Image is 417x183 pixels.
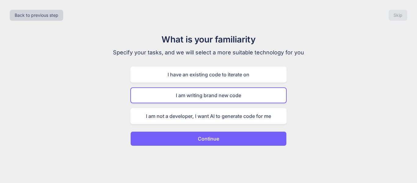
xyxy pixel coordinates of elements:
[130,87,287,103] div: I am writing brand new code
[10,10,63,21] button: Back to previous step
[198,135,219,142] p: Continue
[389,10,407,21] button: Skip
[130,131,287,146] button: Continue
[130,108,287,124] div: I am not a developer, I want AI to generate code for me
[106,48,311,57] p: Specify your tasks, and we will select a more suitable technology for you
[106,33,311,46] h1: What is your familiarity
[130,67,287,82] div: I have an existing code to iterate on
